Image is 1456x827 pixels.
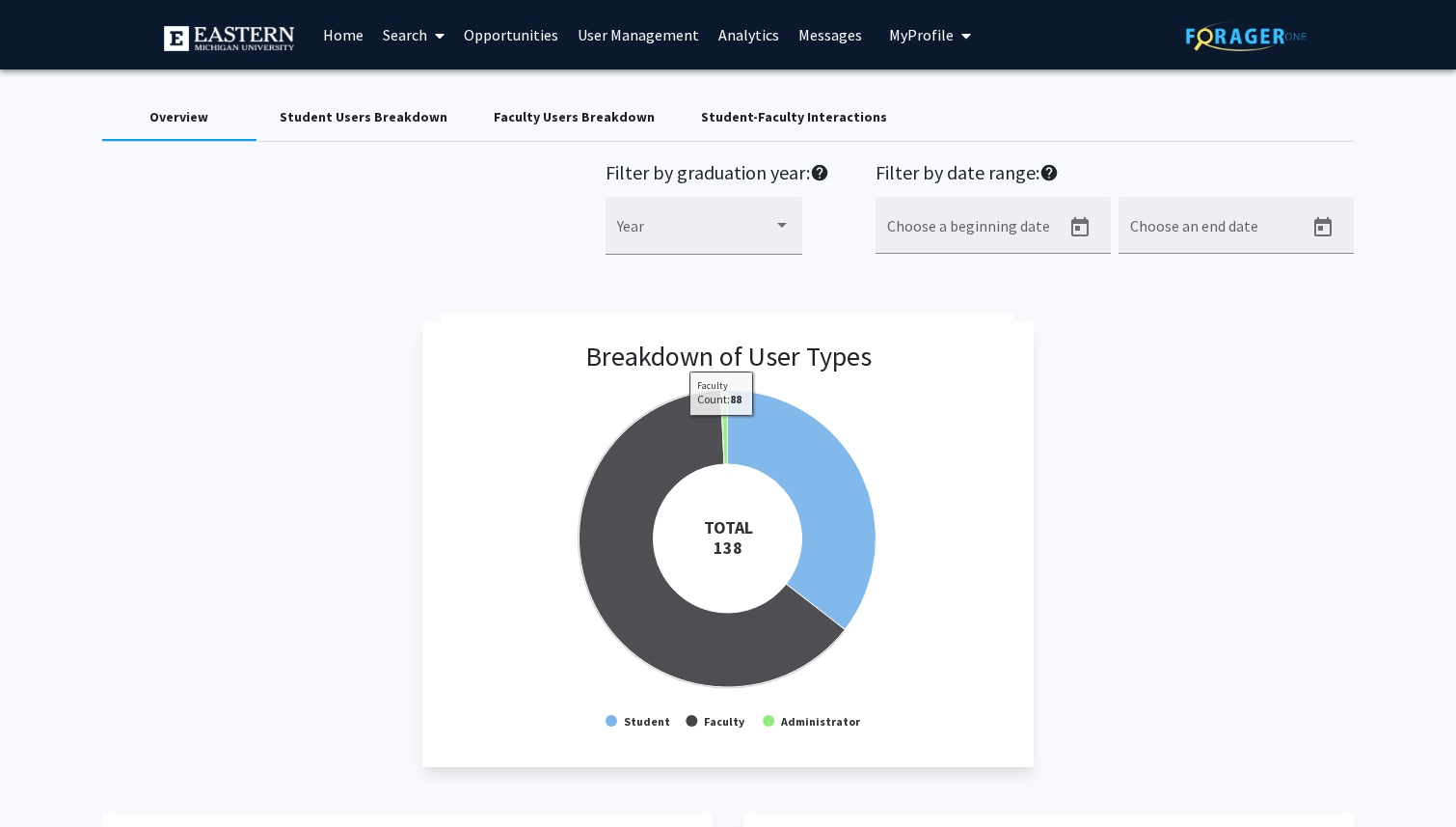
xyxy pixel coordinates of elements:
tspan: TOTAL 138 [704,516,753,559]
div: Overview [149,107,208,127]
h2: Filter by date range: [876,161,1354,189]
img: Eastern Michigan University Logo [164,26,294,51]
div: Faculty Users Breakdown [494,107,655,127]
a: User Management [568,1,709,69]
a: Home [313,1,373,69]
h3: Breakdown of User Types [585,341,872,373]
a: Analytics [709,1,789,69]
mat-icon: help [1039,161,1059,184]
text: Administrator [781,714,862,729]
iframe: Chat [14,740,82,813]
div: Student Users Breakdown [280,107,447,127]
img: ForagerOne Logo [1186,21,1307,51]
a: Search [373,1,454,69]
button: Open calendar [1304,208,1342,247]
text: Faculty [705,714,746,729]
h2: Filter by graduation year: [606,161,829,189]
span: My Profile [889,25,954,44]
div: Student-Faculty Interactions [701,107,887,127]
a: Messages [789,1,872,69]
text: Student [624,714,670,729]
a: Opportunities [454,1,568,69]
mat-icon: help [810,161,829,184]
button: Open calendar [1061,208,1099,247]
